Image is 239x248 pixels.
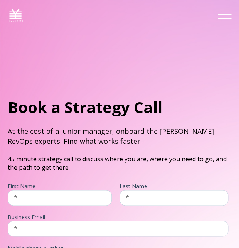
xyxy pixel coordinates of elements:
legend: Last Name [119,182,231,190]
p: 45 minute strategy call to discuss where you are, where you need to go, and the path to get there. [8,155,231,172]
img: Lean Layer Logo [8,8,23,23]
legend: Business Email [8,213,231,221]
h4: At the cost of a junior manager, onboard the [PERSON_NAME] RevOps experts. Find what works faster. [8,127,231,146]
h1: Book a Strategy Call [8,96,231,118]
legend: First Name [8,182,119,190]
